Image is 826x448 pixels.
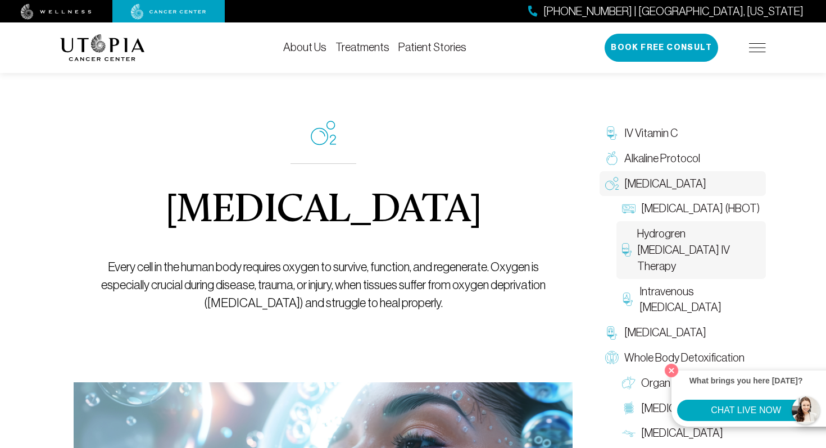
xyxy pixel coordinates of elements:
[605,126,619,140] img: IV Vitamin C
[605,34,718,62] button: Book Free Consult
[624,125,678,141] span: IV Vitamin C
[605,351,619,364] img: Whole Body Detoxification
[624,324,706,341] span: [MEDICAL_DATA]
[641,425,723,441] span: [MEDICAL_DATA]
[283,41,326,53] a: About Us
[335,41,389,53] a: Treatments
[600,146,766,171] a: Alkaline Protocol
[600,345,766,371] a: Whole Body Detoxification
[616,279,766,321] a: Intravenous [MEDICAL_DATA]
[21,4,92,20] img: wellness
[60,34,145,61] img: logo
[616,221,766,278] a: Hydrogren [MEDICAL_DATA] IV Therapy
[616,396,766,421] a: [MEDICAL_DATA]
[398,41,466,53] a: Patient Stories
[622,401,636,415] img: Colon Therapy
[749,43,766,52] img: icon-hamburger
[639,284,760,316] span: Intravenous [MEDICAL_DATA]
[605,326,619,340] img: Chelation Therapy
[311,121,336,145] img: icon
[622,202,636,216] img: Hyperbaric Oxygen Therapy (HBOT)
[616,420,766,446] a: [MEDICAL_DATA]
[622,292,634,306] img: Intravenous Ozone Therapy
[528,3,804,20] a: [PHONE_NUMBER] | [GEOGRAPHIC_DATA], [US_STATE]
[622,376,636,390] img: Organ Cleanse
[165,191,482,231] h1: [MEDICAL_DATA]
[641,375,709,391] span: Organ Cleanse
[616,371,766,396] a: Organ Cleanse
[543,3,804,20] span: [PHONE_NUMBER] | [GEOGRAPHIC_DATA], [US_STATE]
[600,320,766,345] a: [MEDICAL_DATA]
[624,176,706,192] span: [MEDICAL_DATA]
[605,177,619,190] img: Oxygen Therapy
[622,427,636,440] img: Lymphatic Massage
[600,171,766,196] a: [MEDICAL_DATA]
[131,4,206,20] img: cancer center
[616,196,766,221] a: [MEDICAL_DATA] (HBOT)
[677,400,815,421] button: CHAT LIVE NOW
[99,258,547,312] p: Every cell in the human body requires oxygen to survive, function, and regenerate. Oxygen is espe...
[600,121,766,146] a: IV Vitamin C
[641,400,723,417] span: [MEDICAL_DATA]
[605,152,619,165] img: Alkaline Protocol
[622,243,632,257] img: Hydrogren Peroxide IV Therapy
[624,150,700,167] span: Alkaline Protocol
[624,350,745,366] span: Whole Body Detoxification
[637,226,760,274] span: Hydrogren [MEDICAL_DATA] IV Therapy
[641,200,760,217] span: [MEDICAL_DATA] (HBOT)
[662,361,681,380] button: Close
[689,376,803,385] strong: What brings you here [DATE]?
